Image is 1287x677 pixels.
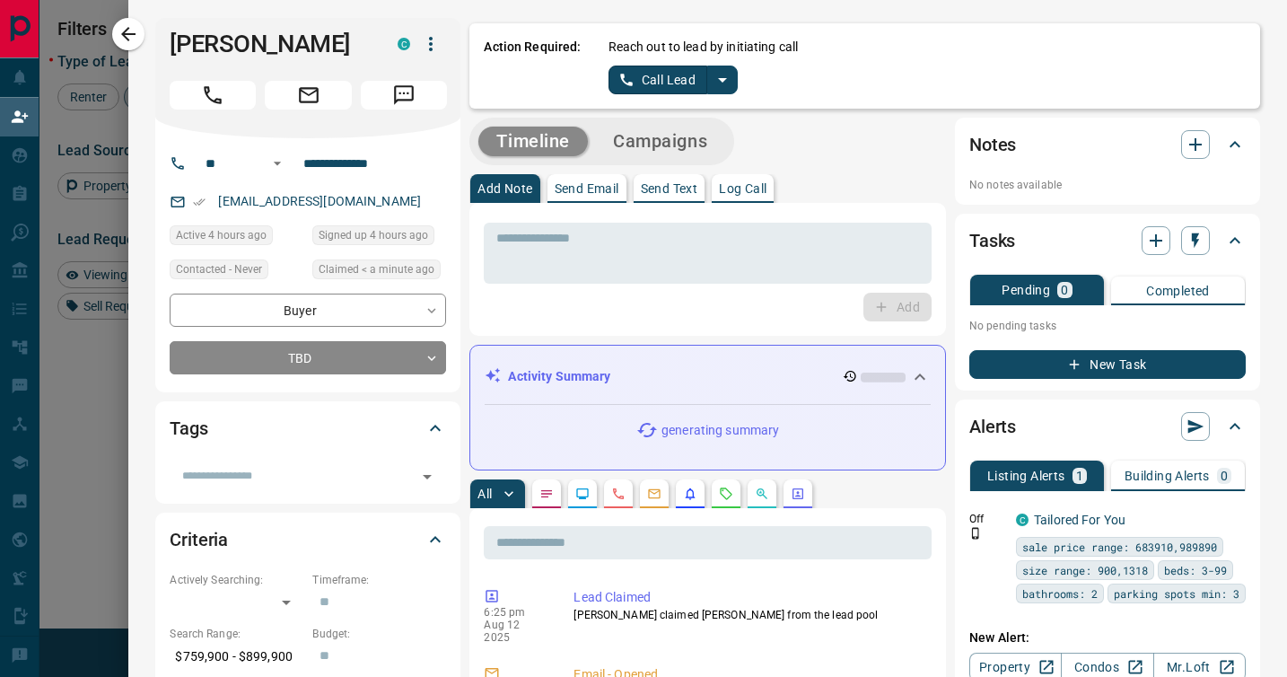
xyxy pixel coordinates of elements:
span: Email [265,81,351,110]
h2: Alerts [969,412,1016,441]
p: No pending tasks [969,312,1246,339]
div: Tue Aug 12 2025 [312,259,446,285]
div: TBD [170,341,446,374]
p: Listing Alerts [987,470,1065,482]
p: Actively Searching: [170,572,303,588]
span: Claimed < a minute ago [319,260,434,278]
div: Buyer [170,294,446,327]
div: Tue Aug 12 2025 [170,225,303,251]
a: [EMAIL_ADDRESS][DOMAIN_NAME] [218,194,421,208]
p: Activity Summary [508,367,610,386]
svg: Requests [719,487,733,501]
span: bathrooms: 2 [1022,585,1098,602]
p: Budget: [312,626,446,642]
h2: Notes [969,130,1016,159]
h2: Criteria [170,525,228,554]
p: Aug 12 2025 [484,619,547,644]
svg: Opportunities [755,487,769,501]
span: beds: 3-99 [1164,561,1227,579]
svg: Listing Alerts [683,487,697,501]
div: Criteria [170,518,446,561]
p: 0 [1221,470,1228,482]
div: Activity Summary [485,360,931,393]
p: Pending [1002,284,1050,296]
a: Tailored For You [1034,513,1125,527]
svg: Push Notification Only [969,527,982,540]
div: Notes [969,123,1246,166]
span: Active 4 hours ago [176,226,267,244]
p: Action Required: [484,38,581,94]
svg: Emails [647,487,661,501]
div: condos.ca [398,38,410,50]
p: Off [969,511,1005,527]
p: New Alert: [969,629,1246,647]
p: 1 [1076,470,1083,482]
button: Call Lead [608,66,708,94]
button: Timeline [478,127,588,156]
p: Completed [1146,285,1210,297]
div: Tags [170,407,446,450]
svg: Agent Actions [791,487,805,501]
p: All [477,488,492,500]
p: Timeframe: [312,572,446,588]
div: condos.ca [1016,514,1029,526]
button: New Task [969,350,1246,379]
p: Search Range: [170,626,303,642]
p: 0 [1061,284,1068,296]
h2: Tasks [969,226,1015,255]
span: sale price range: 683910,989890 [1022,538,1217,556]
p: Reach out to lead by initiating call [608,38,799,57]
svg: Calls [611,487,626,501]
span: Call [170,81,256,110]
p: generating summary [661,421,779,440]
p: Send Text [641,182,698,195]
p: 6:25 pm [484,606,547,619]
button: Open [415,464,440,489]
p: Send Email [555,182,619,195]
button: Open [267,153,288,174]
p: No notes available [969,177,1246,193]
div: Tue Aug 12 2025 [312,225,446,251]
span: Signed up 4 hours ago [319,226,428,244]
div: Tasks [969,219,1246,262]
p: Lead Claimed [573,588,924,607]
span: parking spots min: 3 [1114,585,1239,602]
span: size range: 900,1318 [1022,561,1148,579]
p: Building Alerts [1125,470,1210,482]
p: Add Note [477,182,532,195]
p: $759,900 - $899,900 [170,642,303,672]
svg: Notes [539,487,554,501]
button: Campaigns [595,127,725,156]
span: Contacted - Never [176,260,262,278]
span: Message [361,81,447,110]
p: [PERSON_NAME] claimed [PERSON_NAME] from the lead pool [573,607,924,623]
h1: [PERSON_NAME] [170,30,371,58]
svg: Email Verified [193,196,206,208]
div: split button [608,66,739,94]
p: Log Call [719,182,766,195]
svg: Lead Browsing Activity [575,487,590,501]
div: Alerts [969,405,1246,448]
h2: Tags [170,414,207,443]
